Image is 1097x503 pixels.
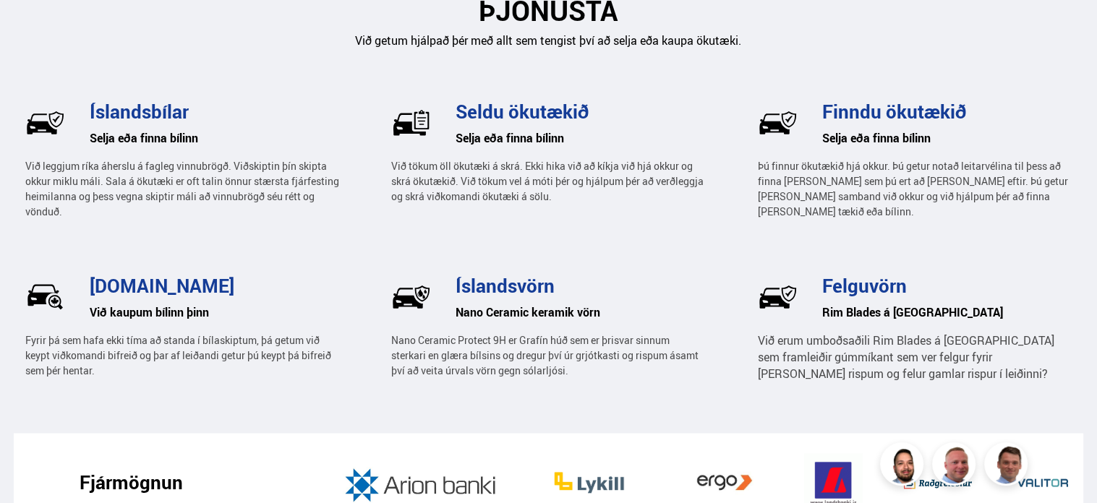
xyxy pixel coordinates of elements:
h6: Selja eða finna bílinn [456,127,705,149]
p: Fyrir þá sem hafa ekki tíma að standa í bílaskiptum, þá getum við keypt viðkomandi bifreið og þar... [25,332,339,378]
span: Við erum umboðsaðili Rim Blades á [GEOGRAPHIC_DATA] sem framleiðir gúmmíkant sem ver felgur fyrir... [758,332,1054,382]
p: Nano Ceramic Protect 9H er Grafín húð sem er þrisvar sinnum sterkari en glæra bílsins og dregur þ... [391,332,705,378]
img: _UrlRxxciTm4sq1N.svg [25,277,65,317]
h3: Felguvörn [822,275,1072,296]
p: Við getum hjálpað þér með allt sem tengist því að selja eða kaupa ökutæki. [25,33,1072,49]
img: BkM1h9GEeccOPUq4.svg [758,103,798,142]
p: Þú finnur ökutækið hjá okkur. Þú getur notað leitarvélina til þess að finna [PERSON_NAME] sem þú ... [758,158,1072,219]
h3: [DOMAIN_NAME] [90,275,339,296]
img: wj-tEQaV63q7uWzm.svg [758,277,798,317]
p: Við tökum öll ökutæki á skrá. Ekki hika við að kíkja við hjá okkur og skrá ökutækið. Við tökum ve... [391,158,705,204]
h3: Finndu ökutækið [822,100,1072,122]
h6: Selja eða finna bílinn [90,127,339,149]
h6: Nano Ceramic keramik vörn [456,301,705,323]
h6: Við kaupum bílinn þinn [90,301,339,323]
img: siFngHWaQ9KaOqBr.png [934,444,978,488]
h3: Íslandsvörn [456,275,705,296]
h3: Íslandsbílar [90,100,339,122]
h6: Rim Blades á [GEOGRAPHIC_DATA] [822,301,1072,323]
img: U-P77hVsr2UxK2Mi.svg [391,103,431,142]
button: Opna LiveChat spjallviðmót [12,6,55,49]
img: wj-tEQaV63q7uWzm.svg [25,103,65,142]
img: Pf5Ax2cCE_PAlAL1.svg [391,277,431,317]
h3: Fjármögnun [80,471,183,493]
h6: Selja eða finna bílinn [822,127,1072,149]
p: Við leggjum ríka áherslu á fagleg vinnubrögð. Viðskiptin þín skipta okkur miklu máli. Sala á ökut... [25,158,339,219]
img: nhp88E3Fdnt1Opn2.png [882,444,926,488]
h3: Seldu ökutækið [456,100,705,122]
img: FbJEzSuNWCJXmdc-.webp [986,444,1030,488]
